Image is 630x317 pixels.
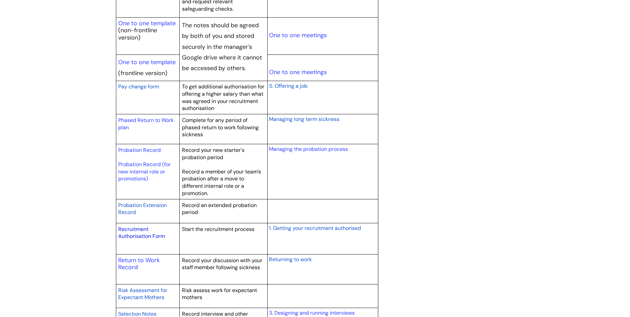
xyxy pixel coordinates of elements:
[118,256,160,271] a: Return to Work Record
[118,117,174,131] a: Phased Return to Work plan
[269,115,339,123] a: Managing long term sickness
[116,54,180,81] td: (frontline version)
[182,83,264,112] span: To get additional authorisation for offering a higher salary than what was agreed in your recruit...
[118,82,159,90] a: Pay change form
[118,19,176,27] a: One to one template
[182,257,262,271] span: Record your discussion with your staff member following sickness
[269,31,327,39] a: One to one meetings
[182,168,261,197] span: Record a member of your team’s probation after a move to different internal role or a promotion.
[269,68,327,76] a: One to one meetings
[182,117,259,138] span: Complete for any period of phased return to work following sickness
[269,116,339,123] span: Managing long term sickness
[118,58,176,66] a: One to one template
[269,309,355,316] a: 3. Designing and running interviews
[269,256,312,263] span: Returning to work
[118,83,159,90] span: Pay change form
[182,147,244,161] span: Record your new starter's probation period
[269,255,312,263] a: Returning to work
[118,201,167,216] a: Probation Extension Record
[180,18,268,81] td: The notes should be agreed by both of you and stored securely in the manager’s Google drive where...
[118,147,161,154] a: Probation Record
[118,27,177,41] p: (non-frontline version)
[269,82,308,90] a: 5. Offering a job
[182,226,254,233] span: Start the recruitment process
[182,202,257,216] span: Record an extended probation period
[269,146,348,153] a: Managing the probation process
[269,82,308,89] span: 5. Offering a job
[269,224,361,232] a: 1. Getting your recruitment authorised
[118,286,167,301] a: Risk Assessment for Expectant Mothers
[118,161,171,182] a: Probation Record (for new internal role or promotions)
[182,287,257,301] span: Risk assess work for expectant mothers
[118,226,165,240] a: Recruitment Authorisation Form
[269,225,361,232] span: 1. Getting your recruitment authorised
